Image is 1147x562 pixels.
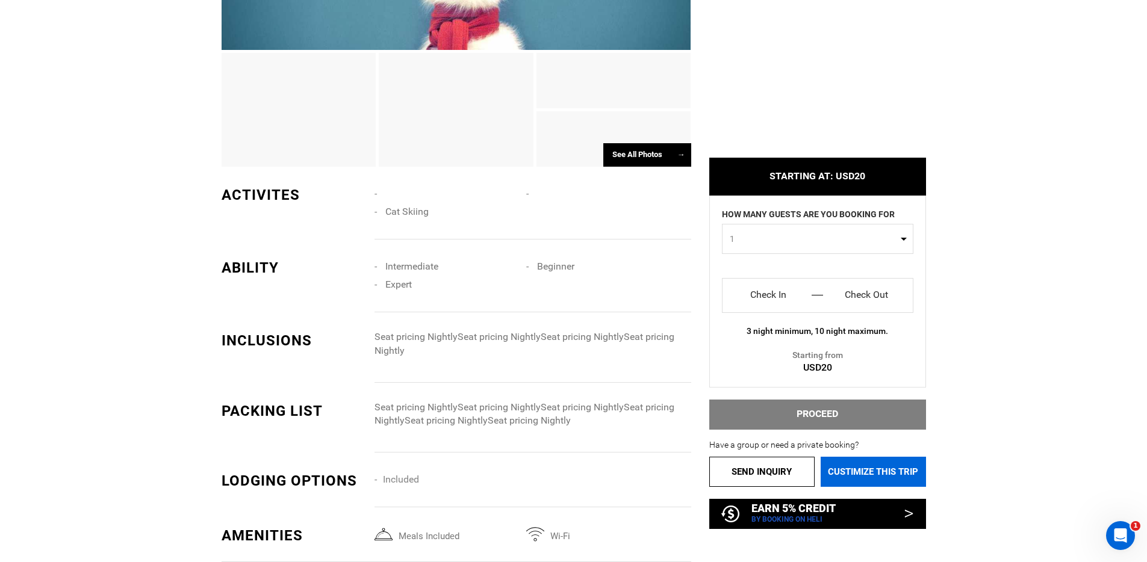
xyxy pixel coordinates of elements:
[222,401,366,421] div: PACKING LIST
[603,143,691,167] div: See All Photos
[537,261,574,272] span: Beginner
[747,326,888,336] span: 3 night minimum, 10 night maximum.
[710,349,925,375] div: Starting from
[730,233,898,245] span: 1
[722,224,913,254] button: 1
[722,208,895,224] label: HOW MANY GUESTS ARE YOU BOOKING FOR
[751,502,836,514] p: EARN 5% CREDIT
[222,525,366,546] div: Amenities
[709,439,926,451] p: Have a group or need a private booking?
[385,279,412,290] span: Expert
[1131,521,1140,531] span: 1
[526,525,544,543] img: wifi.svg
[821,457,926,487] a: Custimize this trip
[1106,521,1135,550] iframe: Intercom live chat
[375,471,526,489] li: Included
[393,525,526,541] span: Meals included
[751,514,836,525] p: BY BOOKING ON HELI
[375,401,691,428] p: Seat pricing NightlySeat pricing NightlySeat pricing NightlySeat pricing NightlySeat pricing Nigh...
[222,185,366,205] div: ACTIVITES
[385,261,438,272] span: Intermediate
[222,330,366,351] div: INCLUSIONS
[544,525,678,541] span: Wi-Fi
[222,471,366,491] div: Lodging options
[710,361,925,375] div: USD20
[769,170,865,182] span: STARTING AT: USD20
[375,330,691,358] p: Seat pricing NightlySeat pricing NightlySeat pricing NightlySeat pricing Nightly
[375,525,393,543] img: mealsincluded.svg
[904,500,914,528] span: >
[709,499,926,529] a: EARN 5% CREDIT BY BOOKING ON HELI >
[385,206,429,217] span: Cat Skiing
[677,150,685,159] span: →
[222,258,366,278] div: ABILITY
[709,457,815,487] a: Send inquiry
